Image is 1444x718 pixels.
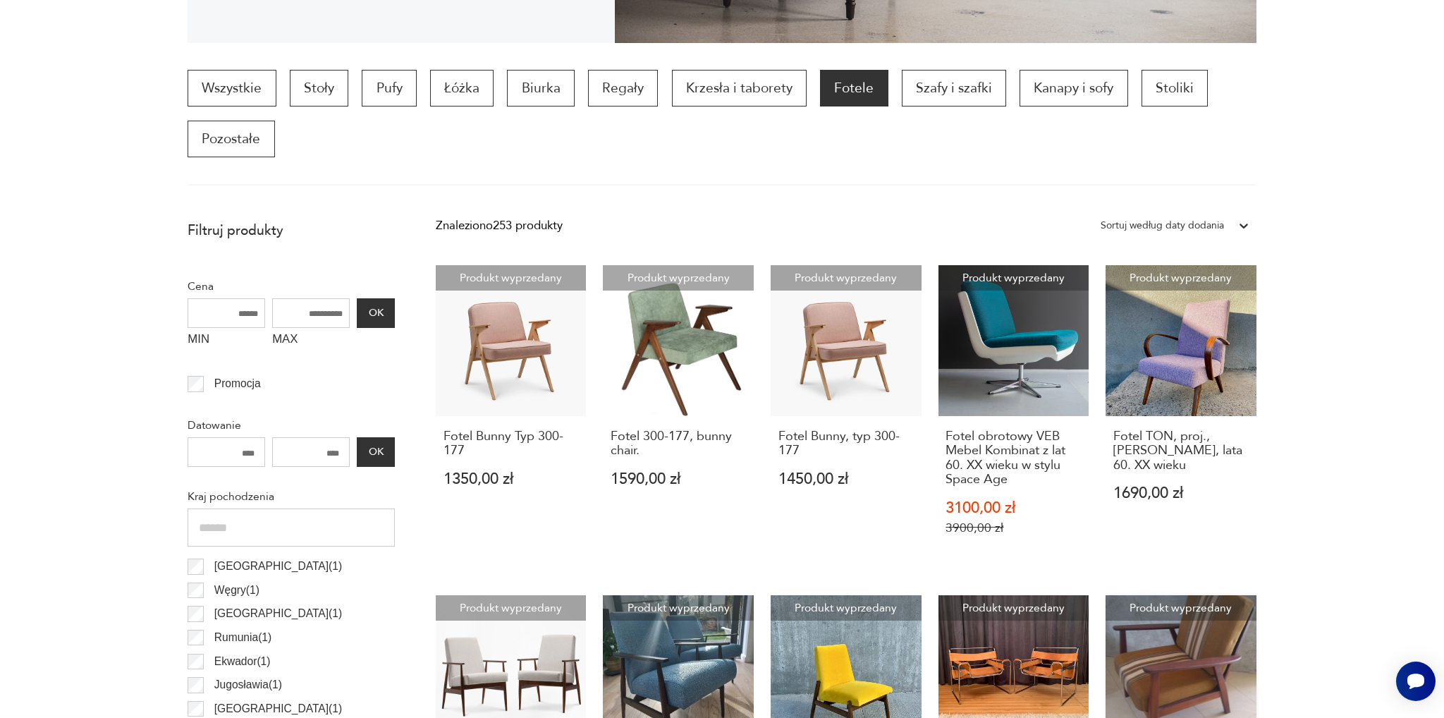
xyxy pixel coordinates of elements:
[820,70,888,107] a: Fotele
[214,581,259,600] p: Węgry ( 1 )
[214,604,342,623] p: [GEOGRAPHIC_DATA] ( 1 )
[430,70,494,107] a: Łóżka
[362,70,416,107] a: Pufy
[1020,70,1127,107] a: Kanapy i sofy
[188,328,265,355] label: MIN
[672,70,807,107] a: Krzesła i taborety
[778,472,914,487] p: 1450,00 zł
[357,298,395,328] button: OK
[272,328,350,355] label: MAX
[902,70,1006,107] a: Szafy i szafki
[946,430,1081,487] h3: Fotel obrotowy VEB Mebel Kombinat z lat 60. XX wieku w stylu Space Age
[778,430,914,458] h3: Fotel Bunny, typ 300-177
[214,652,271,671] p: Ekwador ( 1 )
[1106,265,1256,568] a: Produkt wyprzedanyFotel TON, proj., Jaroslav Šmidek, lata 60. XX wiekuFotel TON, proj., [PERSON_N...
[214,700,342,718] p: [GEOGRAPHIC_DATA] ( 1 )
[946,501,1081,516] p: 3100,00 zł
[188,277,395,296] p: Cena
[1142,70,1208,107] a: Stoliki
[946,521,1081,535] p: 3900,00 zł
[188,487,395,506] p: Kraj pochodzenia
[603,265,754,568] a: Produkt wyprzedanyFotel 300-177, bunny chair.Fotel 300-177, bunny chair.1590,00 zł
[1113,430,1249,473] h3: Fotel TON, proj., [PERSON_NAME], lata 60. XX wieku
[443,472,579,487] p: 1350,00 zł
[588,70,658,107] a: Regały
[188,121,274,157] a: Pozostałe
[214,628,272,647] p: Rumunia ( 1 )
[214,375,261,393] p: Promocja
[1113,486,1249,501] p: 1690,00 zł
[443,430,579,458] h3: Fotel Bunny Typ 300-177
[214,557,342,576] p: [GEOGRAPHIC_DATA] ( 1 )
[357,437,395,467] button: OK
[436,217,563,235] div: Znaleziono 253 produkty
[771,265,922,568] a: Produkt wyprzedanyFotel Bunny, typ 300-177Fotel Bunny, typ 300-1771450,00 zł
[611,472,746,487] p: 1590,00 zł
[507,70,574,107] a: Biurka
[938,265,1089,568] a: Produkt wyprzedanyFotel obrotowy VEB Mebel Kombinat z lat 60. XX wieku w stylu Space AgeFotel obr...
[214,676,282,694] p: Jugosławia ( 1 )
[611,430,746,458] h3: Fotel 300-177, bunny chair.
[1101,217,1224,235] div: Sortuj według daty dodania
[436,265,587,568] a: Produkt wyprzedanyFotel Bunny Typ 300-177Fotel Bunny Typ 300-1771350,00 zł
[188,70,276,107] a: Wszystkie
[1396,662,1436,701] iframe: Smartsupp widget button
[188,416,395,434] p: Datowanie
[290,70,348,107] a: Stoły
[188,221,395,240] p: Filtruj produkty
